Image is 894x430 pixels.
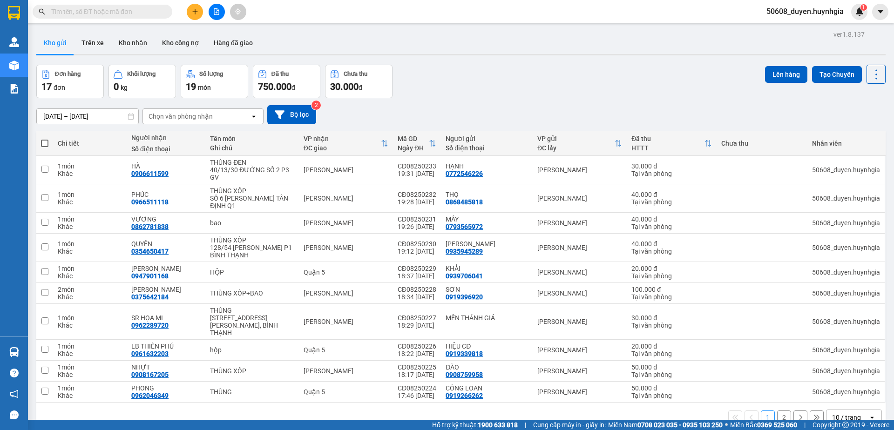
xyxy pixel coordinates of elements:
[398,223,436,230] div: 19:26 [DATE]
[631,248,712,255] div: Tại văn phòng
[9,84,19,94] img: solution-icon
[446,371,483,378] div: 0908759958
[842,422,849,428] span: copyright
[812,318,880,325] div: 50608_duyen.huynhgia
[37,109,138,124] input: Select a date range.
[446,223,483,230] div: 0793565972
[58,371,122,378] div: Khác
[131,170,169,177] div: 0906611599
[631,162,712,170] div: 30.000 đ
[872,4,888,20] button: caret-down
[114,81,119,92] span: 0
[446,384,528,392] div: CÔNG LOAN
[398,363,436,371] div: CĐ08250225
[446,144,528,152] div: Số điện thoại
[131,286,201,293] div: KIM ÁNH
[398,350,436,357] div: 18:22 [DATE]
[121,84,128,91] span: kg
[9,347,19,357] img: warehouse-icon
[804,420,806,430] span: |
[812,195,880,202] div: 50608_duyen.huynhgia
[398,162,436,170] div: CĐ08250233
[111,32,155,54] button: Kho nhận
[537,135,615,142] div: VP gửi
[398,272,436,280] div: 18:37 [DATE]
[446,363,528,371] div: ĐÀO
[446,135,528,142] div: Người gửi
[209,4,225,20] button: file-add
[855,7,864,16] img: icon-new-feature
[525,420,526,430] span: |
[271,71,289,77] div: Đã thu
[206,32,260,54] button: Hàng đã giao
[155,32,206,54] button: Kho công nợ
[58,286,122,293] div: 2 món
[631,371,712,378] div: Tại văn phòng
[58,384,122,392] div: 1 món
[58,322,122,329] div: Khác
[631,144,704,152] div: HTTT
[537,166,622,174] div: [PERSON_NAME]
[149,112,213,121] div: Chọn văn phòng nhận
[725,423,728,427] span: ⚪️
[446,392,483,399] div: 0919266262
[631,392,712,399] div: Tại văn phòng
[131,265,201,272] div: KIM PHƯƠNG
[344,71,367,77] div: Chưa thu
[862,4,865,11] span: 1
[446,162,528,170] div: HẠNH
[131,314,201,322] div: SR HỌA MI
[36,32,74,54] button: Kho gửi
[304,244,388,251] div: [PERSON_NAME]
[631,293,712,301] div: Tại văn phòng
[631,314,712,322] div: 30.000 đ
[537,388,622,396] div: [PERSON_NAME]
[10,410,19,419] span: message
[631,240,712,248] div: 40.000 đ
[199,71,223,77] div: Số lượng
[10,390,19,398] span: notification
[131,162,201,170] div: HÀ
[812,388,880,396] div: 50608_duyen.huynhgia
[192,8,198,15] span: plus
[812,367,880,375] div: 50608_duyen.huynhgia
[631,363,712,371] div: 50.000 đ
[58,223,122,230] div: Khác
[446,191,528,198] div: THỌ
[181,65,248,98] button: Số lượng19món
[398,248,436,255] div: 19:12 [DATE]
[537,219,622,227] div: [PERSON_NAME]
[398,286,436,293] div: CĐ08250228
[131,191,201,198] div: PHÚC
[833,29,865,40] div: ver 1.8.137
[210,144,294,152] div: Ghi chú
[330,81,359,92] span: 30.000
[537,318,622,325] div: [PERSON_NAME]
[131,248,169,255] div: 0354650417
[398,144,429,152] div: Ngày ĐH
[58,343,122,350] div: 1 món
[41,81,52,92] span: 17
[537,289,622,297] div: [PERSON_NAME]
[55,71,81,77] div: Đơn hàng
[58,293,122,301] div: Khác
[131,215,201,223] div: VƯƠNG
[210,135,294,142] div: Tên món
[627,131,717,156] th: Toggle SortBy
[210,187,294,195] div: THÙNG XỐP
[58,272,122,280] div: Khác
[131,145,201,153] div: Số điện thoại
[398,384,436,392] div: CĐ08250224
[131,198,169,206] div: 0966511118
[213,8,220,15] span: file-add
[304,219,388,227] div: [PERSON_NAME]
[446,293,483,301] div: 0919396920
[359,84,362,91] span: đ
[304,388,388,396] div: Quận 5
[210,289,294,297] div: THÙNG XỐP+BAO
[812,140,880,147] div: Nhân viên
[812,289,880,297] div: 50608_duyen.huynhgia
[537,244,622,251] div: [PERSON_NAME]
[58,314,122,322] div: 1 món
[608,420,723,430] span: Miền Nam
